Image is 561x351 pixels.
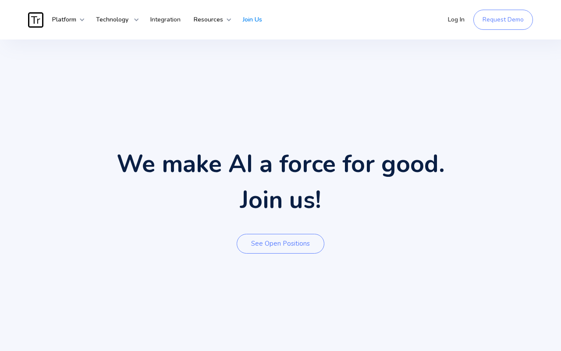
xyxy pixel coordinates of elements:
[441,7,471,33] a: Log In
[117,146,445,218] h1: We make AI a force for good. Join us!
[194,15,223,24] strong: Resources
[237,234,324,254] a: See open positions
[28,12,46,28] a: home
[187,7,232,33] div: Resources
[46,7,85,33] div: Platform
[89,7,139,33] div: Technology
[144,7,187,33] a: Integration
[236,7,269,33] a: Join Us
[28,12,43,28] img: Traces Logo
[473,10,533,30] a: Request Demo
[52,15,76,24] strong: Platform
[96,15,128,24] strong: Technology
